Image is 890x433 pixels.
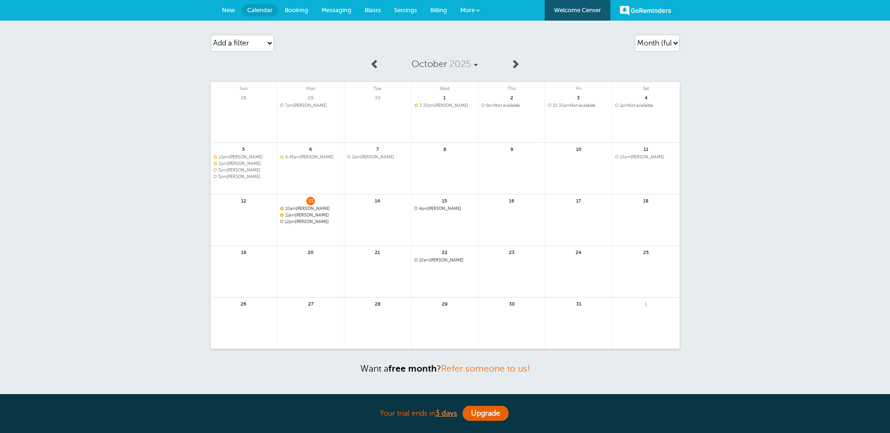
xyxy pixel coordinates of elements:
a: 11am[PERSON_NAME] [280,213,341,218]
a: 12pm[PERSON_NAME] [280,219,341,224]
span: 6 [306,145,315,152]
a: 1pmNot available [615,103,677,108]
span: 12 [239,197,248,204]
span: Sun [211,82,277,91]
span: New [222,7,235,14]
span: Confirmed. Changing the appointment date will unconfirm the appointment. [280,155,283,158]
span: Not available [481,103,542,108]
span: 12pm [285,219,295,224]
span: 10 [574,145,583,152]
a: Refer someone to us! [441,364,530,373]
span: Thu [479,82,545,91]
span: 18 [642,197,650,204]
span: Booking [285,7,308,14]
span: Confirmed. Changing the appointment date will unconfirm the appointment. [213,155,216,158]
span: 9:45am [285,155,300,159]
strong: free month [388,364,437,373]
span: 19 [239,248,248,255]
span: 14 [373,197,382,204]
span: More [460,7,475,14]
span: 29 [441,300,449,307]
span: Islande Mondesir [213,155,274,160]
span: 28 [239,94,248,101]
span: 29 [306,94,315,101]
span: 30 [508,300,516,307]
span: 8 [441,145,449,152]
span: Sat [612,82,679,91]
span: Tue [344,82,411,91]
span: Carolina Smith [280,219,341,224]
a: 9amNot available [481,103,542,108]
span: 11am [285,213,295,217]
span: 15 [441,197,449,204]
a: 9:45am[PERSON_NAME] [280,155,341,160]
span: 4 [642,94,650,101]
a: October 2025 [384,54,505,75]
span: Wed [411,82,478,91]
span: 17 [574,197,583,204]
span: 2025 [449,59,471,69]
span: Quanzel Dilworth [280,206,341,211]
span: 12pm [219,155,229,159]
span: Mon [277,82,344,91]
span: Angela Blazer [347,155,408,160]
span: 10am [419,258,430,262]
a: 10am[PERSON_NAME] [414,258,475,263]
span: Confirmed. Changing the appointment date will unconfirm the appointment. [213,161,216,165]
span: Blasts [365,7,381,14]
a: 3pm[PERSON_NAME] [213,168,274,173]
span: 1pm [620,103,628,108]
span: Confirmed. Changing the appointment date will unconfirm the appointment. [414,103,417,107]
span: Fri [545,82,612,91]
span: Not available [548,103,609,108]
span: 24 [574,248,583,255]
span: 7pm [285,103,293,108]
span: 1 [642,300,650,307]
span: 4pm [419,206,427,211]
span: 20 [306,248,315,255]
span: 9am [486,103,494,108]
a: 7pm[PERSON_NAME] [280,103,341,108]
span: Blakney Jimerson [414,206,475,211]
span: 22 [441,248,449,255]
span: 13 [306,197,315,204]
span: 2 [508,94,516,101]
span: 31 [574,300,583,307]
span: 2pm [219,161,227,166]
a: Upgrade [463,406,509,421]
span: Calendar [247,7,273,14]
p: Want a ? [211,363,680,374]
a: 10:30amNot available [548,103,609,108]
span: Amy Nicely [213,168,274,173]
span: Confirmed. Changing the appointment date will unconfirm the appointment. [280,213,283,216]
span: Messaging [321,7,351,14]
span: 10am [620,155,631,159]
span: 3pm [218,168,227,172]
div: Your trial ends in . [211,403,680,424]
span: 1 [441,94,449,101]
a: 10am[PERSON_NAME] [615,155,677,160]
a: 3 days [435,409,457,418]
span: Christine Guider [414,258,475,263]
span: Giovanna Jones [414,103,475,108]
a: 3:30pm[PERSON_NAME] [414,103,475,108]
span: 26 [239,300,248,307]
span: 2pm [352,155,360,159]
span: 5 [239,145,248,152]
a: 10am[PERSON_NAME] [280,206,341,211]
span: 21 [373,248,382,255]
span: 25 [642,248,650,255]
a: 5pm[PERSON_NAME] [213,174,274,179]
span: Shuntal Bell [280,213,341,218]
a: Calendar [242,4,278,16]
span: 10:30am [553,103,570,108]
span: Zhane Barrett [615,155,677,160]
span: 11 [642,145,650,152]
a: 4pm[PERSON_NAME] [414,206,475,211]
span: 23 [508,248,516,255]
span: Teri Hanson [280,103,341,108]
span: 9 [508,145,516,152]
a: 12pm[PERSON_NAME] [213,155,274,160]
span: Courtney Konicki [213,161,274,166]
